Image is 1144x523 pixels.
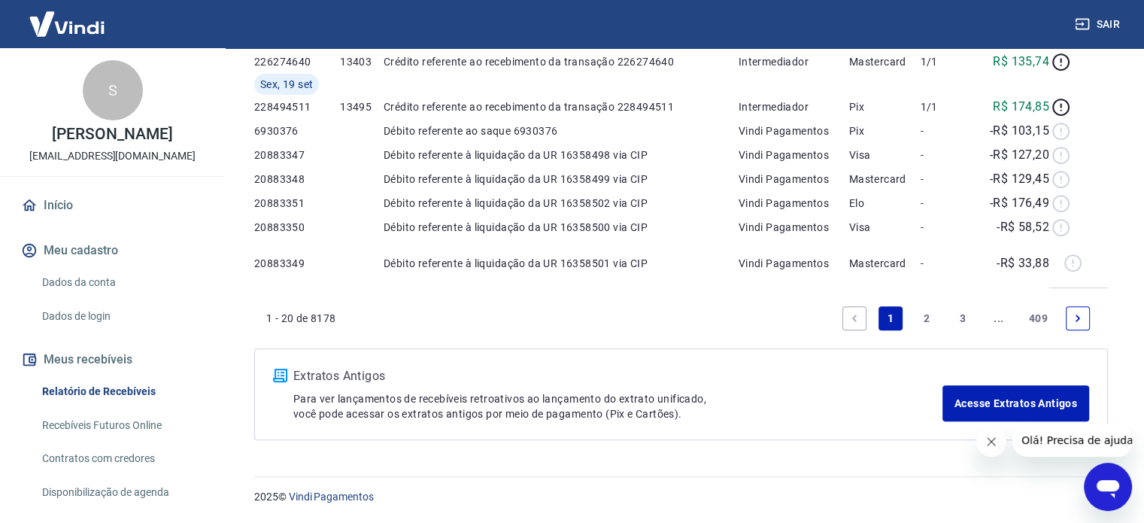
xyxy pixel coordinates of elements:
p: Débito referente à liquidação da UR 16358502 via CIP [384,196,739,211]
a: Dados da conta [36,267,207,298]
a: Relatório de Recebíveis [36,376,207,407]
p: Mastercard [849,256,921,271]
p: R$ 135,74 [993,53,1049,71]
p: -R$ 176,49 [990,194,1049,212]
ul: Pagination [836,300,1096,336]
p: -R$ 129,45 [990,170,1049,188]
p: Crédito referente ao recebimento da transação 226274640 [384,54,739,69]
p: - [920,147,974,163]
p: [PERSON_NAME] [52,126,172,142]
a: Page 1 is your current page [878,306,903,330]
p: 20883349 [254,256,340,271]
p: -R$ 103,15 [990,122,1049,140]
a: Jump forward [987,306,1011,330]
a: Page 3 [951,306,975,330]
p: - [920,220,974,235]
p: 20883350 [254,220,340,235]
button: Meu cadastro [18,234,207,267]
p: 226274640 [254,54,340,69]
a: Dados de login [36,301,207,332]
p: Extratos Antigos [293,367,942,385]
img: Vindi [18,1,116,47]
p: Débito referente à liquidação da UR 16358501 via CIP [384,256,739,271]
p: Vindi Pagamentos [739,123,849,138]
p: 13495 [340,99,384,114]
p: R$ 174,85 [993,98,1049,116]
p: -R$ 58,52 [997,218,1049,236]
p: 228494511 [254,99,340,114]
p: Pix [849,123,921,138]
p: 13403 [340,54,384,69]
p: Intermediador [739,54,849,69]
p: Vindi Pagamentos [739,220,849,235]
p: Pix [849,99,921,114]
span: Sex, 19 set [260,77,313,92]
a: Page 409 [1023,306,1054,330]
p: Vindi Pagamentos [739,147,849,163]
p: Vindi Pagamentos [739,172,849,187]
p: -R$ 127,20 [990,146,1049,164]
p: 2025 © [254,489,1108,505]
p: 1/1 [920,54,974,69]
p: Vindi Pagamentos [739,256,849,271]
p: Débito referente ao saque 6930376 [384,123,739,138]
iframe: Fechar mensagem [976,427,1006,457]
a: Contratos com credores [36,443,207,474]
p: Débito referente à liquidação da UR 16358499 via CIP [384,172,739,187]
a: Previous page [842,306,866,330]
a: Recebíveis Futuros Online [36,410,207,441]
iframe: Mensagem da empresa [1012,424,1132,457]
div: S [83,60,143,120]
p: Mastercard [849,54,921,69]
p: Para ver lançamentos de recebíveis retroativos ao lançamento do extrato unificado, você pode aces... [293,391,942,421]
p: 20883347 [254,147,340,163]
button: Meus recebíveis [18,343,207,376]
a: Acesse Extratos Antigos [942,385,1089,421]
p: Mastercard [849,172,921,187]
a: Next page [1066,306,1090,330]
p: 6930376 [254,123,340,138]
iframe: Botão para abrir a janela de mensagens [1084,463,1132,511]
a: Page 2 [915,306,939,330]
p: 20883348 [254,172,340,187]
p: - [920,256,974,271]
p: Crédito referente ao recebimento da transação 228494511 [384,99,739,114]
p: 1 - 20 de 8178 [266,311,336,326]
p: 20883351 [254,196,340,211]
p: Débito referente à liquidação da UR 16358500 via CIP [384,220,739,235]
p: Débito referente à liquidação da UR 16358498 via CIP [384,147,739,163]
p: - [920,172,974,187]
p: Elo [849,196,921,211]
p: Visa [849,147,921,163]
p: [EMAIL_ADDRESS][DOMAIN_NAME] [29,148,196,164]
p: -R$ 33,88 [997,254,1049,272]
p: 1/1 [920,99,974,114]
a: Disponibilização de agenda [36,477,207,508]
p: - [920,123,974,138]
p: Vindi Pagamentos [739,196,849,211]
span: Olá! Precisa de ajuda? [9,11,126,23]
button: Sair [1072,11,1126,38]
p: Visa [849,220,921,235]
p: Intermediador [739,99,849,114]
p: - [920,196,974,211]
a: Vindi Pagamentos [289,491,374,503]
a: Início [18,189,207,222]
img: ícone [273,369,287,382]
